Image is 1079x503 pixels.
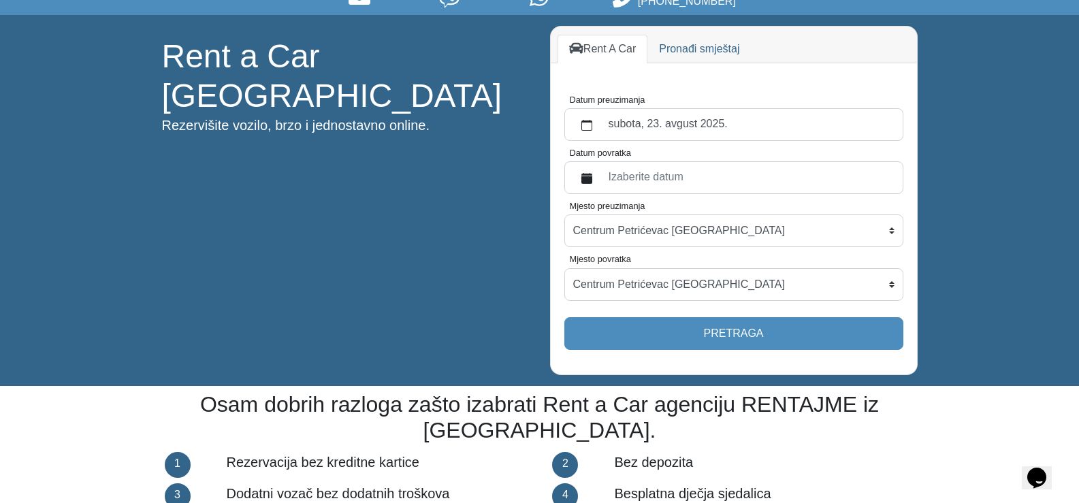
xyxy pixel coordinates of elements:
[573,165,600,190] button: calendar fill
[600,165,895,190] label: Izaberite datum
[162,115,530,135] p: Rezervišite vozilo, brzo i jednostavno online.
[1022,449,1065,489] iframe: chat widget
[162,391,918,444] h2: Osam dobrih razloga zašto izabrati Rent a Car agenciju RENTAJME iz [GEOGRAPHIC_DATA].
[570,146,631,159] label: Datum povratka
[570,199,645,212] label: Mjesto preuzimanja
[552,452,578,478] div: 2
[564,317,903,350] button: Pretraga
[581,120,592,131] svg: calendar
[570,253,631,265] label: Mjesto povratka
[573,112,600,137] button: calendar
[600,112,895,137] label: subota, 23. avgust 2025.
[647,35,751,63] a: Pronađi smještaj
[570,93,645,106] label: Datum preuzimanja
[604,449,927,481] div: Bez depozita
[581,173,592,184] svg: calendar fill
[558,35,648,63] a: Rent A Car
[165,452,191,478] div: 1
[162,37,530,115] h1: Rent a Car [GEOGRAPHIC_DATA]
[216,449,539,481] div: Rezervacija bez kreditne kartice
